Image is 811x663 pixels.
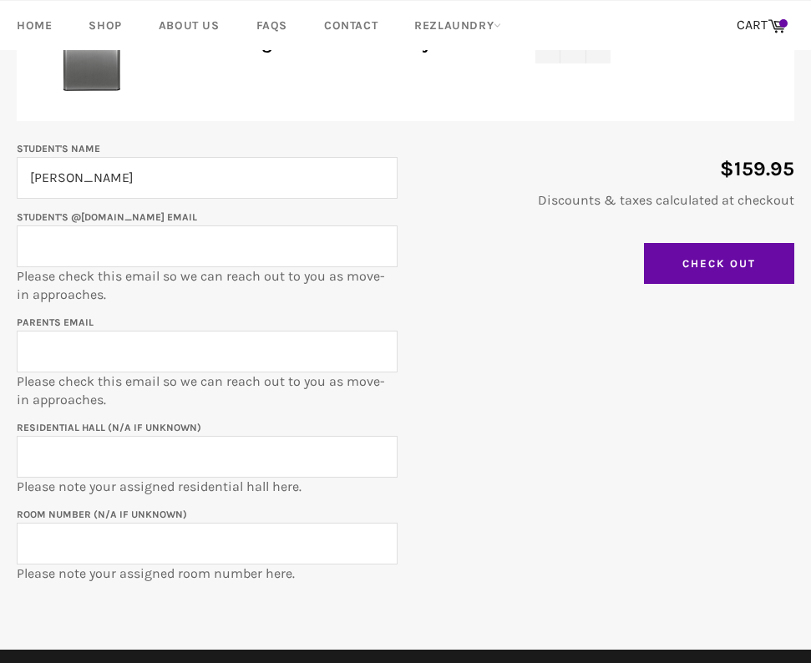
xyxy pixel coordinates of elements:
p: Please check this email so we can reach out to you as move-in approaches. [17,312,398,409]
a: RezLaundry [398,1,518,50]
p: $159.95 [414,155,795,183]
input: Check Out [644,243,794,285]
label: Room Number (N/A if unknown) [17,509,187,520]
p: Please check this email so we can reach out to you as move-in approaches. [17,207,398,304]
p: Please note your assigned room number here. [17,504,398,583]
label: Residential Hall (N/A if unknown) [17,422,201,433]
label: Parents email [17,316,94,328]
a: Shop [72,1,138,50]
a: Contact [307,1,394,50]
a: About Us [142,1,236,50]
label: Student's Name [17,143,100,154]
a: FAQs [240,1,304,50]
p: Please note your assigned residential hall here. [17,418,398,496]
label: Student's @[DOMAIN_NAME] email [17,211,197,223]
a: CART [728,8,794,43]
p: Discounts & taxes calculated at checkout [414,191,795,210]
a: Mini Refrigerator Rental - Early Bird [184,33,469,53]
